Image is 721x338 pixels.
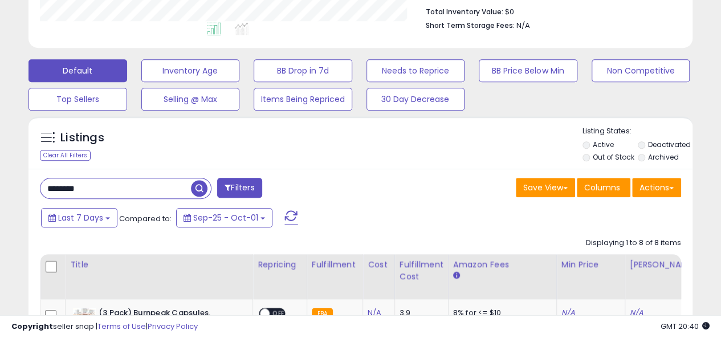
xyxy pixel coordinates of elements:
[254,59,352,82] button: BB Drop in 7d
[648,152,679,162] label: Archived
[11,321,53,332] strong: Copyright
[312,259,358,271] div: Fulfillment
[453,271,460,281] small: Amazon Fees.
[40,150,91,161] div: Clear All Filters
[258,259,302,271] div: Repricing
[582,126,693,137] p: Listing States:
[426,21,515,30] b: Short Term Storage Fees:
[193,212,258,223] span: Sep-25 - Oct-01
[119,213,172,224] span: Compared to:
[60,130,104,146] h5: Listings
[28,59,127,82] button: Default
[141,88,240,111] button: Selling @ Max
[368,259,390,271] div: Cost
[148,321,198,332] a: Privacy Policy
[479,59,577,82] button: BB Price Below Min
[592,59,690,82] button: Non Competitive
[426,7,503,17] b: Total Inventory Value:
[592,152,634,162] label: Out of Stock
[28,88,127,111] button: Top Sellers
[648,140,691,149] label: Deactivated
[577,178,630,197] button: Columns
[453,259,552,271] div: Amazon Fees
[58,212,103,223] span: Last 7 Days
[217,178,262,198] button: Filters
[366,88,465,111] button: 30 Day Decrease
[254,88,352,111] button: Items Being Repriced
[400,259,443,283] div: Fulfillment Cost
[632,178,681,197] button: Actions
[426,4,673,18] li: $0
[586,238,681,249] div: Displaying 1 to 8 of 8 items
[97,321,146,332] a: Terms of Use
[561,259,620,271] div: Min Price
[661,321,710,332] span: 2025-10-9 20:40 GMT
[592,140,613,149] label: Active
[176,208,272,227] button: Sep-25 - Oct-01
[584,182,620,193] span: Columns
[141,59,240,82] button: Inventory Age
[41,208,117,227] button: Last 7 Days
[516,20,530,31] span: N/A
[366,59,465,82] button: Needs to Reprice
[70,259,248,271] div: Title
[11,321,198,332] div: seller snap | |
[630,259,698,271] div: [PERSON_NAME]
[516,178,575,197] button: Save View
